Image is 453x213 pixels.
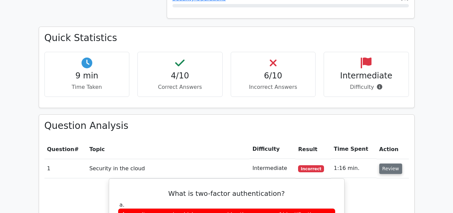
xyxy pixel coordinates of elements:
[50,71,124,81] h4: 9 min
[377,140,409,159] th: Action
[87,159,250,178] td: Security in the cloud
[295,140,331,159] th: Result
[87,140,250,159] th: Topic
[44,159,87,178] td: 1
[143,71,217,81] h4: 4/10
[379,164,402,174] button: Review
[50,83,124,91] p: Time Taken
[44,140,87,159] th: #
[250,159,295,178] td: Intermediate
[331,159,377,178] td: 1:16 min.
[117,189,336,198] h5: What is two-factor authentication?
[120,202,125,208] span: a.
[331,140,377,159] th: Time Spent
[44,32,409,44] h3: Quick Statistics
[236,83,310,91] p: Incorrect Answers
[44,120,409,132] h3: Question Analysis
[329,71,403,81] h4: Intermediate
[298,165,324,172] span: Incorrect
[236,71,310,81] h4: 6/10
[250,140,295,159] th: Difficulty
[47,146,74,152] span: Question
[143,83,217,91] p: Correct Answers
[329,83,403,91] p: Difficulty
